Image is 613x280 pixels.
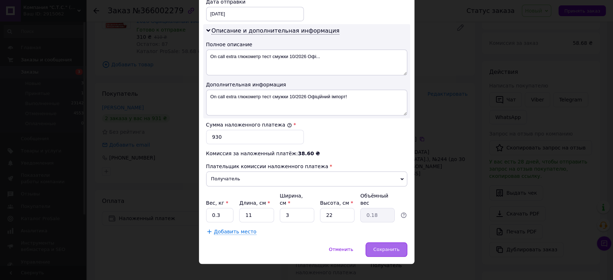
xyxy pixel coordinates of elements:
span: Сохранить [373,247,399,252]
label: Вес, кг [206,200,228,206]
span: 38.60 ₴ [298,151,320,156]
label: Высота, см [320,200,353,206]
label: Ширина, см [280,193,303,206]
div: Дополнительная информация [206,81,407,88]
div: Комиссия за наложенный платёж: [206,150,407,157]
label: Сумма наложенного платежа [206,122,292,128]
div: Объёмный вес [360,192,395,207]
textarea: On call extra глюкометр тест смужки 10/2026 Офіційний імпорт! [206,90,407,115]
span: Описание и дополнительная информация [212,27,340,34]
span: Плательщик комиссии наложенного платежа [206,163,328,169]
label: Длина, см [239,200,270,206]
span: Добавить место [214,229,257,235]
span: Получатель [206,171,407,186]
span: Отменить [329,247,353,252]
textarea: On call extra глюкометр тест смужки 10/2026 Офі... [206,49,407,75]
div: Полное описание [206,41,407,48]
